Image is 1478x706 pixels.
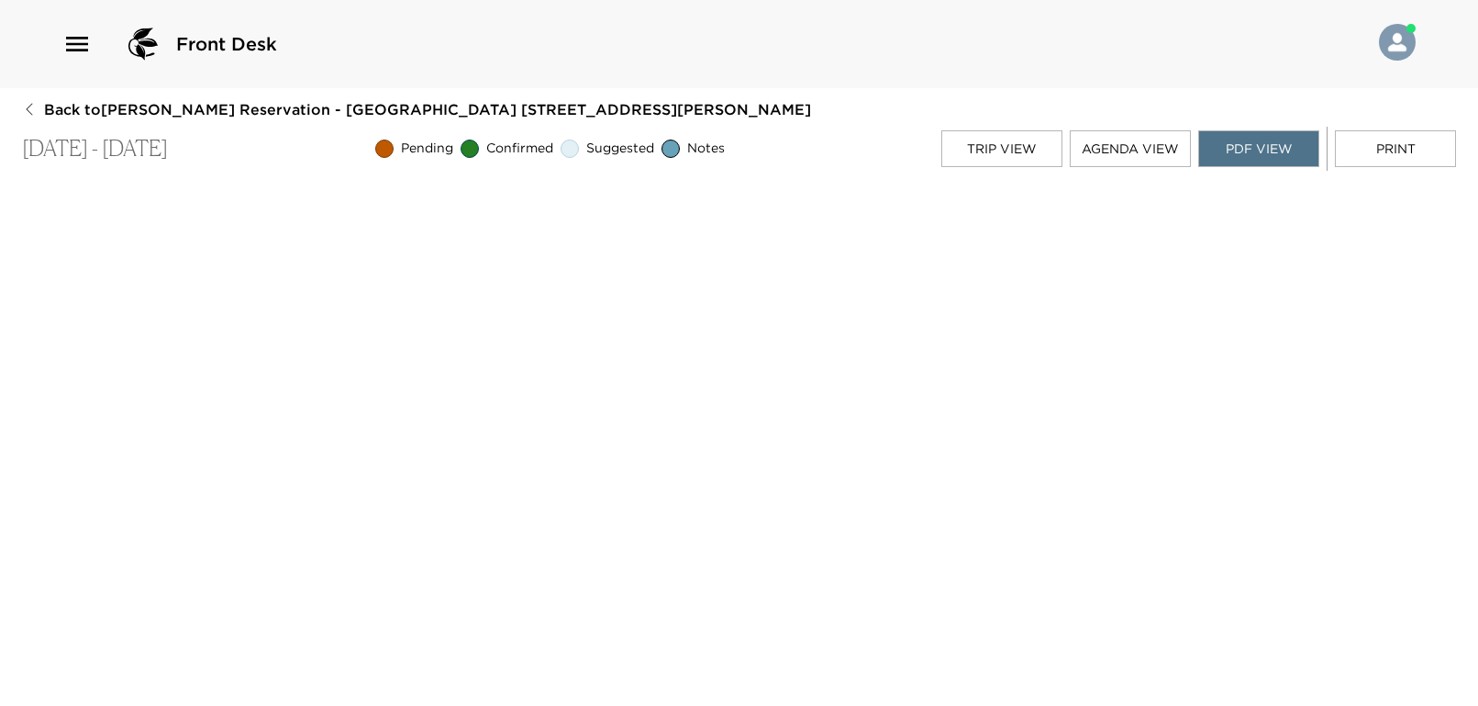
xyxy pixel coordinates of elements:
[22,136,168,162] p: [DATE] - [DATE]
[1198,130,1319,167] button: PDF View
[941,130,1062,167] button: Trip View
[586,140,654,158] span: Suggested
[1379,24,1416,61] img: User
[486,140,553,158] span: Confirmed
[401,140,453,158] span: Pending
[1335,130,1456,167] button: Print
[121,22,165,66] img: logo
[22,178,1456,689] iframe: Trip PDF
[687,140,725,158] span: Notes
[1070,130,1191,167] button: Agenda View
[176,31,277,57] span: Front Desk
[44,99,811,119] span: Back to [PERSON_NAME] Reservation - [GEOGRAPHIC_DATA] [STREET_ADDRESS][PERSON_NAME]
[22,99,811,119] button: Back to[PERSON_NAME] Reservation - [GEOGRAPHIC_DATA] [STREET_ADDRESS][PERSON_NAME]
